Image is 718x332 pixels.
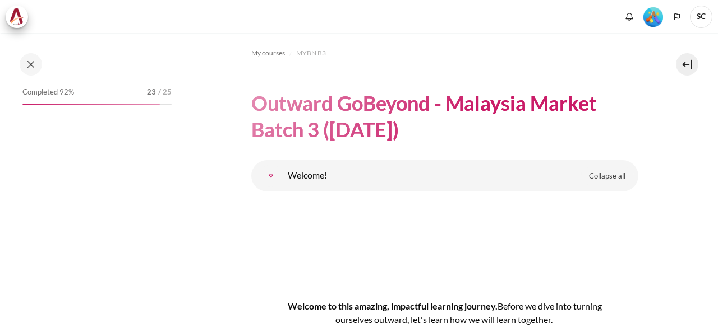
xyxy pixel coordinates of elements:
[639,6,668,27] a: Level #5
[643,6,663,27] div: Level #5
[9,8,25,25] img: Architeck
[296,48,326,58] span: MYBN B3
[251,46,285,60] a: My courses
[581,167,634,186] a: Collapse all
[251,44,638,62] nav: Navigation bar
[6,6,34,28] a: Architeck Architeck
[158,87,172,98] span: / 25
[251,48,285,58] span: My courses
[260,165,282,187] a: Welcome!
[621,8,638,25] div: Show notification window with no new notifications
[690,6,712,28] a: User menu
[669,8,685,25] button: Languages
[147,87,156,98] span: 23
[22,87,74,98] span: Completed 92%
[22,104,160,105] div: 92%
[498,301,503,311] span: B
[251,90,638,143] h1: Outward GoBeyond - Malaysia Market Batch 3 ([DATE])
[296,46,326,60] a: MYBN B3
[643,7,663,27] img: Level #5
[287,300,602,326] h4: Welcome to this amazing, impactful learning journey.
[589,171,625,182] span: Collapse all
[690,6,712,28] span: SC
[335,301,602,325] span: efore we dive into turning ourselves outward, let's learn how we will learn together.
